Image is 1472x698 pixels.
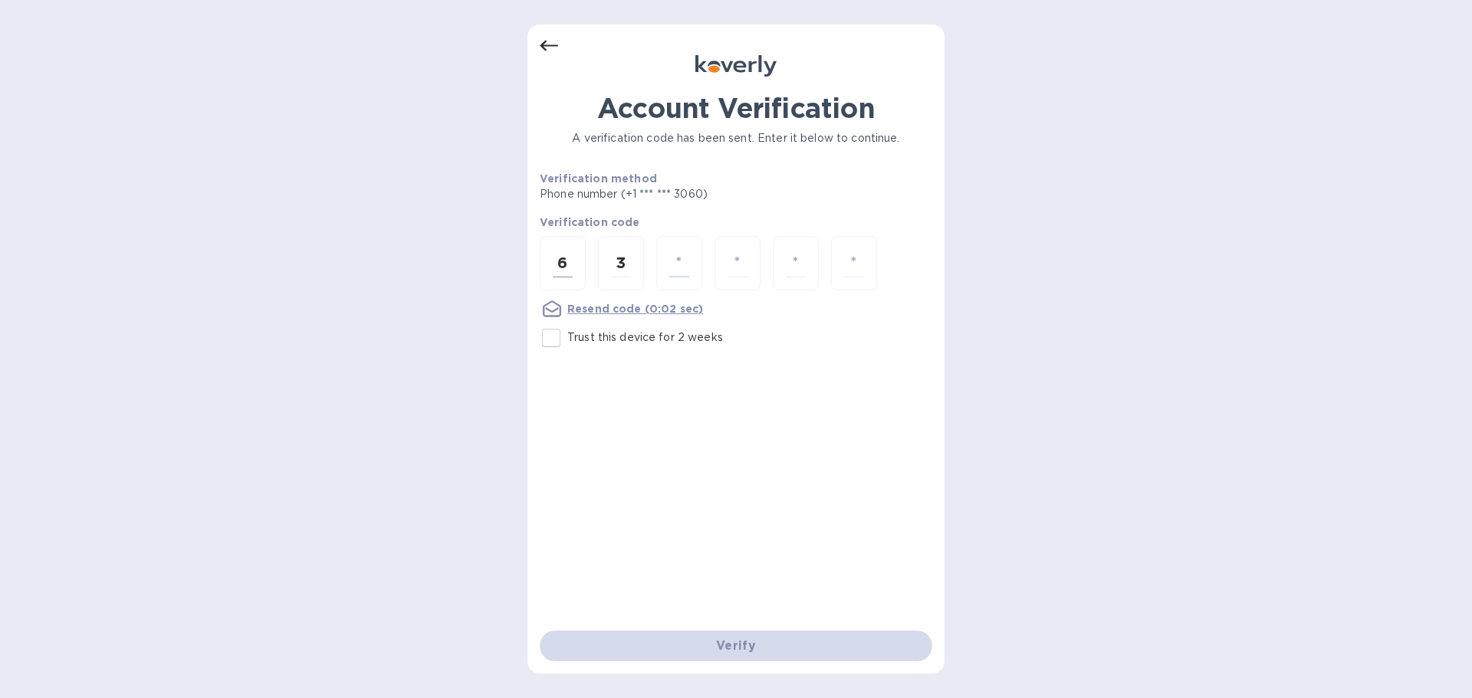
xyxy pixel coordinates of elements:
[540,172,657,185] b: Verification method
[540,215,932,230] p: Verification code
[540,130,932,146] p: A verification code has been sent. Enter it below to continue.
[567,303,703,315] u: Resend code (0:02 sec)
[567,329,723,346] p: Trust this device for 2 weeks
[540,92,932,124] h1: Account Verification
[540,186,825,202] p: Phone number (+1 *** *** 3060)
